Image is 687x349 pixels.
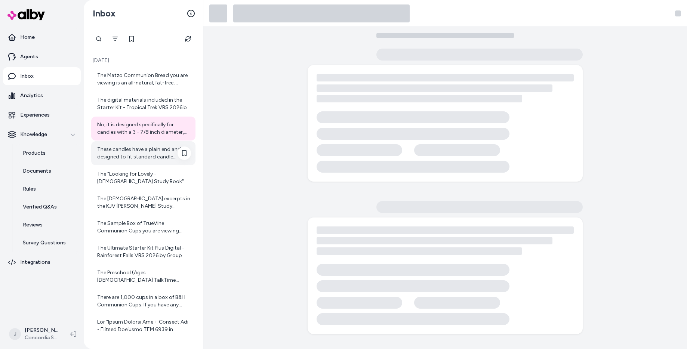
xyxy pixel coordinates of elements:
[20,92,43,99] p: Analytics
[97,294,191,309] div: There are 1,000 cups in a box of B&H Communion Cups. If you have any more questions or need furth...
[91,314,195,338] a: Lor "Ipsum Dolorsi Ame + Consect Adi - Elitsed Doeiusmo TEM 6939 in Utlabor et Dolorem" al e admi...
[23,167,51,175] p: Documents
[15,180,81,198] a: Rules
[91,191,195,214] a: The [DEMOGRAPHIC_DATA] excerpts in the KJV [PERSON_NAME] Study [DEMOGRAPHIC_DATA] were chosen and...
[15,216,81,234] a: Reviews
[3,87,81,105] a: Analytics
[20,34,35,41] p: Home
[15,162,81,180] a: Documents
[91,117,195,140] a: No, it is designed specifically for candles with a 3 - 7/8 inch diameter, not taper candles.
[91,67,195,91] a: The Matzo Communion Bread you are viewing is an all-natural, fat-free, unsalted kosher bread idea...
[23,185,36,193] p: Rules
[91,166,195,190] a: The "Looking for Lovely - [DEMOGRAPHIC_DATA] Study Book" includes the following materials: - [PER...
[20,259,50,266] p: Integrations
[91,215,195,239] a: The Sample Box of TrueVine Communion Cups you are viewing contains 8 cups in total. It includes 4...
[25,334,58,342] span: Concordia Supply
[91,265,195,288] a: The Preschool (Ages [DEMOGRAPHIC_DATA] TalkTime Activity Pages - Gospel Light - Fall A) product i...
[91,57,195,64] p: [DATE]
[91,141,195,165] a: These candles have a plain end and are designed to fit standard candle holders commonly used in [...
[97,72,191,87] div: The Matzo Communion Bread you are viewing is an all-natural, fat-free, unsalted kosher bread idea...
[3,28,81,46] a: Home
[23,203,57,211] p: Verified Q&As
[97,146,191,161] div: These candles have a plain end and are designed to fit standard candle holders commonly used in [...
[4,322,64,346] button: J[PERSON_NAME]Concordia Supply
[91,240,195,264] a: The Ultimate Starter Kit Plus Digital - Rainforest Falls VBS 2026 by Group includes "Decorating P...
[7,9,45,20] img: alby Logo
[97,318,191,333] div: Lor "Ipsum Dolorsi Ame + Consect Adi - Elitsed Doeiusmo TEM 6939 in Utlabor et Dolorem" al e admi...
[181,31,195,46] button: Refresh
[20,72,34,80] p: Inbox
[97,170,191,185] div: The "Looking for Lovely - [DEMOGRAPHIC_DATA] Study Book" includes the following materials: - [PER...
[97,121,191,136] div: No, it is designed specifically for candles with a 3 - 7/8 inch diameter, not taper candles.
[3,48,81,66] a: Agents
[23,221,43,229] p: Reviews
[15,234,81,252] a: Survey Questions
[20,131,47,138] p: Knowledge
[20,53,38,61] p: Agents
[91,289,195,313] a: There are 1,000 cups in a box of B&H Communion Cups. If you have any more questions or need furth...
[108,31,123,46] button: Filter
[15,144,81,162] a: Products
[23,239,66,247] p: Survey Questions
[25,327,58,334] p: [PERSON_NAME]
[3,106,81,124] a: Experiences
[97,96,191,111] div: The digital materials included in the Starter Kit - Tropical Trek VBS 2026 by CPH are: - Director...
[23,149,46,157] p: Products
[15,198,81,216] a: Verified Q&As
[97,244,191,259] div: The Ultimate Starter Kit Plus Digital - Rainforest Falls VBS 2026 by Group includes "Decorating P...
[9,328,21,340] span: J
[97,269,191,284] div: The Preschool (Ages [DEMOGRAPHIC_DATA] TalkTime Activity Pages - Gospel Light - Fall A) product i...
[3,253,81,271] a: Integrations
[93,8,115,19] h2: Inbox
[3,67,81,85] a: Inbox
[3,126,81,143] button: Knowledge
[97,220,191,235] div: The Sample Box of TrueVine Communion Cups you are viewing contains 8 cups in total. It includes 4...
[97,195,191,210] div: The [DEMOGRAPHIC_DATA] excerpts in the KJV [PERSON_NAME] Study [DEMOGRAPHIC_DATA] were chosen and...
[20,111,50,119] p: Experiences
[91,92,195,116] a: The digital materials included in the Starter Kit - Tropical Trek VBS 2026 by CPH are: - Director...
